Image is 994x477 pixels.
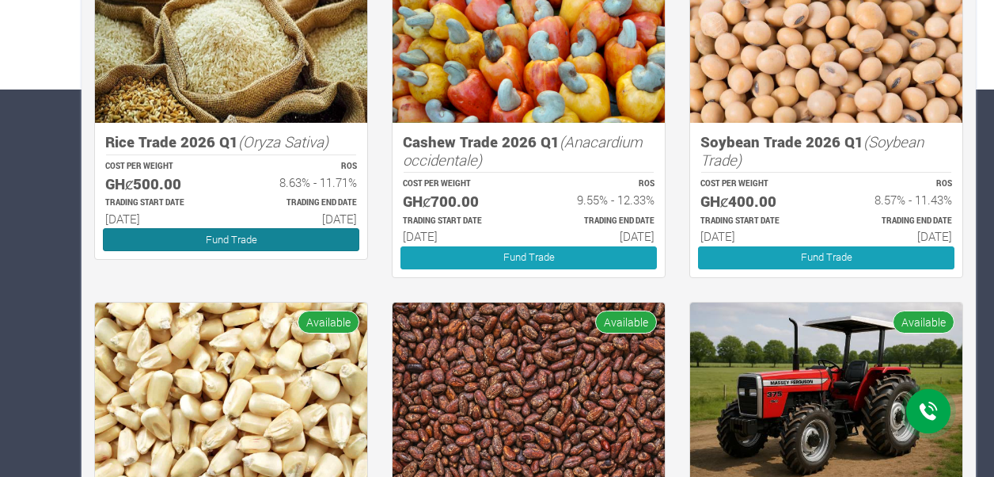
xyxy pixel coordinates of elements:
[403,178,514,190] p: COST PER WEIGHT
[700,229,812,243] h6: [DATE]
[105,212,217,226] h6: [DATE]
[105,197,217,209] p: Estimated Trading Start Date
[298,311,359,334] span: Available
[543,229,654,243] h6: [DATE]
[245,197,357,209] p: Estimated Trading End Date
[700,178,812,190] p: COST PER WEIGHT
[543,216,654,227] p: Estimated Trading End Date
[698,246,954,269] a: Fund Trade
[700,216,812,227] p: Estimated Trading Start Date
[403,132,643,170] i: (Anacardium occidentale)
[105,133,357,151] h5: Rice Trade 2026 Q1
[238,132,328,151] i: (Oryza Sativa)
[840,229,952,243] h6: [DATE]
[105,175,217,193] h5: GHȼ500.00
[543,193,654,207] h6: 9.55% - 12.33%
[543,178,654,190] p: ROS
[700,132,924,170] i: (Soybean Trade)
[840,216,952,227] p: Estimated Trading End Date
[400,246,657,269] a: Fund Trade
[893,311,954,334] span: Available
[245,161,357,173] p: ROS
[840,193,952,207] h6: 8.57% - 11.43%
[403,216,514,227] p: Estimated Trading Start Date
[403,133,654,169] h5: Cashew Trade 2026 Q1
[700,193,812,211] h5: GHȼ400.00
[840,178,952,190] p: ROS
[103,228,359,251] a: Fund Trade
[245,212,357,226] h6: [DATE]
[403,193,514,211] h5: GHȼ700.00
[105,161,217,173] p: COST PER WEIGHT
[595,311,657,334] span: Available
[403,229,514,243] h6: [DATE]
[700,133,952,169] h5: Soybean Trade 2026 Q1
[245,175,357,189] h6: 8.63% - 11.71%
